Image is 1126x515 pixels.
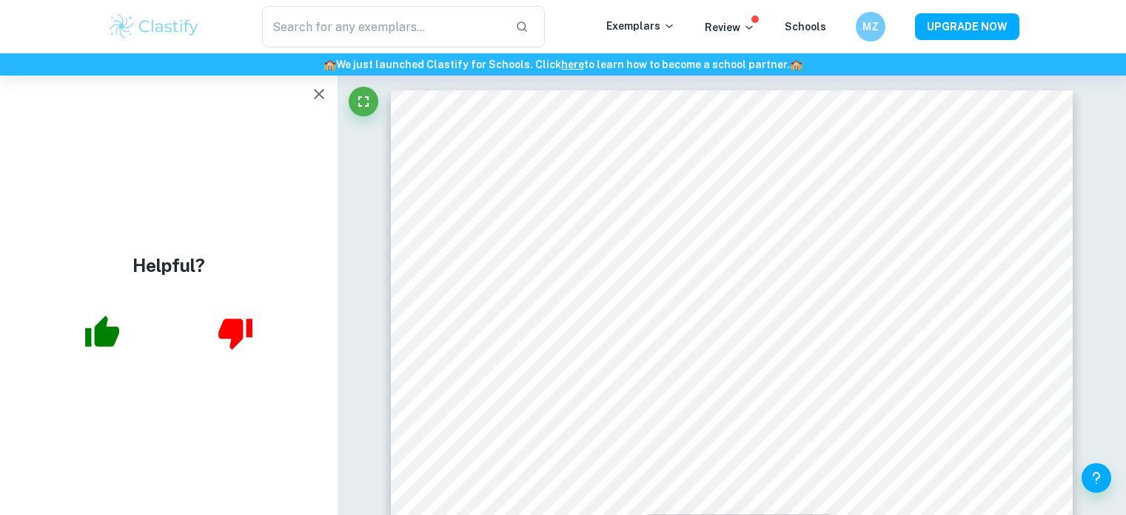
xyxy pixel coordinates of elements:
p: Review [705,19,755,36]
input: Search for any exemplars... [262,6,504,47]
h6: MZ [862,19,879,35]
a: Schools [785,21,826,33]
button: UPGRADE NOW [915,13,1019,40]
span: 🏫 [324,59,336,70]
a: here [561,59,584,70]
button: Fullscreen [349,87,378,116]
p: Exemplars [606,18,675,34]
span: 🏫 [790,59,802,70]
button: Help and Feedback [1082,463,1111,493]
img: Clastify logo [107,12,201,41]
h4: Helpful? [133,252,205,279]
button: MZ [856,12,885,41]
h6: We just launched Clastify for Schools. Click to learn how to become a school partner. [3,56,1123,73]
